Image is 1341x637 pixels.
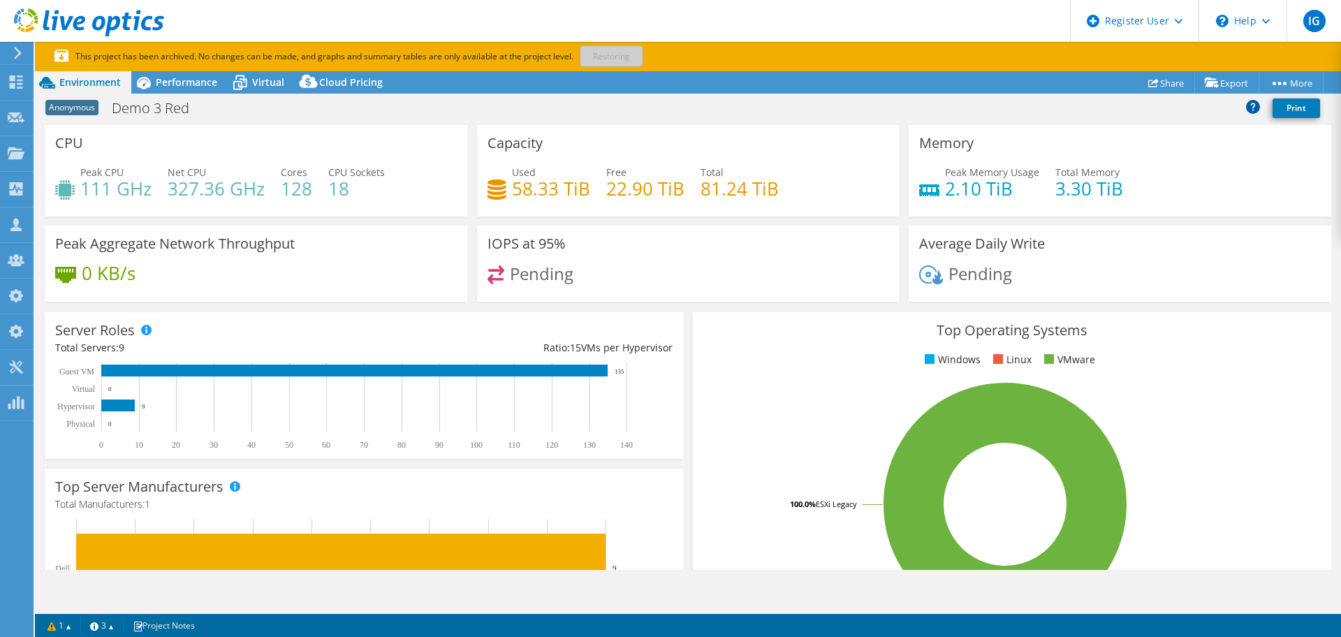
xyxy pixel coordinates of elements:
[45,100,98,115] span: Anonymous
[156,75,217,89] span: Performance
[168,166,206,179] span: Net CPU
[397,440,406,450] text: 80
[919,236,1045,251] h3: Average Daily Write
[285,440,293,450] text: 50
[72,384,96,394] text: Virtual
[1055,166,1120,179] span: Total Memory
[135,440,143,450] text: 10
[1303,10,1326,32] span: IG
[1273,98,1320,118] a: Print
[1259,72,1324,94] a: More
[510,262,573,285] span: Pending
[1138,72,1195,94] a: Share
[252,75,284,89] span: Virtual
[1194,72,1259,94] a: Export
[59,75,121,89] span: Environment
[620,440,633,450] text: 140
[945,181,1039,196] h4: 2.10 TiB
[701,181,779,196] h4: 81.24 TiB
[168,181,265,196] h4: 327.36 GHz
[142,403,145,410] text: 9
[488,136,543,151] h3: Capacity
[512,181,590,196] h4: 58.33 TiB
[583,440,596,450] text: 130
[615,368,624,375] text: 135
[945,166,1039,179] span: Peak Memory Usage
[606,181,684,196] h4: 22.90 TiB
[123,617,205,634] a: Project Notes
[66,419,95,429] text: Physical
[80,181,152,196] h4: 111 GHz
[470,440,483,450] text: 100
[545,440,558,450] text: 120
[435,440,444,450] text: 90
[948,262,1012,285] span: Pending
[172,440,180,450] text: 20
[570,341,581,354] span: 15
[1041,352,1095,367] li: VMware
[105,101,211,116] h1: Demo 3 Red
[55,236,295,251] h3: Peak Aggregate Network Throughput
[119,341,124,354] span: 9
[108,420,112,427] text: 0
[990,352,1032,367] li: Linux
[322,440,330,450] text: 60
[1055,181,1123,196] h4: 3.30 TiB
[108,386,112,393] text: 0
[55,323,135,338] h3: Server Roles
[145,497,150,511] span: 1
[512,166,536,179] span: Used
[701,166,724,179] span: Total
[281,166,307,179] span: Cores
[281,181,312,196] h4: 128
[319,75,383,89] span: Cloud Pricing
[488,236,566,251] h3: IOPS at 95%
[328,181,385,196] h4: 18
[328,166,385,179] span: CPU Sockets
[80,166,124,179] span: Peak CPU
[508,440,520,450] text: 110
[80,617,124,634] a: 3
[921,352,981,367] li: Windows
[99,440,103,450] text: 0
[55,136,83,151] h3: CPU
[57,402,95,411] text: Hypervisor
[364,340,673,356] div: Ratio: VMs per Hypervisor
[613,564,617,572] text: 9
[606,166,626,179] span: Free
[55,479,223,495] h3: Top Server Manufacturers
[54,49,739,64] p: This project has been archived. No changes can be made, and graphs and summary tables are only av...
[1216,15,1229,27] svg: \n
[82,265,135,281] h4: 0 KB/s
[55,564,70,573] text: Dell
[790,499,816,509] tspan: 100.0%
[360,440,368,450] text: 70
[816,499,857,509] tspan: ESXi Legacy
[55,497,673,512] h4: Total Manufacturers:
[703,323,1321,338] h3: Top Operating Systems
[55,340,364,356] div: Total Servers:
[210,440,218,450] text: 30
[38,617,81,634] a: 1
[247,440,256,450] text: 40
[59,367,94,376] text: Guest VM
[919,136,974,151] h3: Memory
